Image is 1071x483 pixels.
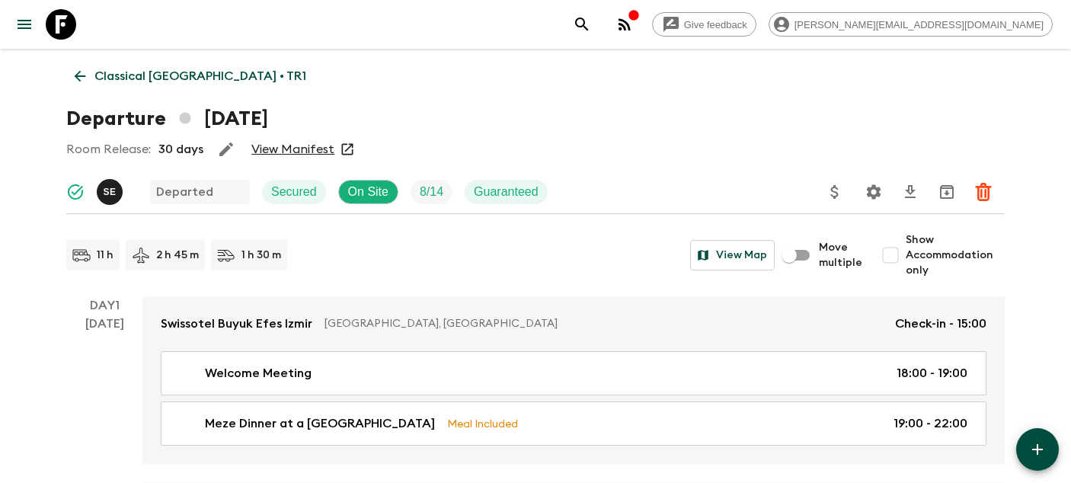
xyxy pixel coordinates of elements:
h1: Departure [DATE] [66,104,268,134]
p: 19:00 - 22:00 [894,414,967,433]
p: Secured [271,183,317,201]
p: [GEOGRAPHIC_DATA], [GEOGRAPHIC_DATA] [324,316,883,331]
a: Swissotel Buyuk Efes Izmir[GEOGRAPHIC_DATA], [GEOGRAPHIC_DATA]Check-in - 15:00 [142,296,1005,351]
button: Settings [858,177,889,207]
button: Download CSV [895,177,926,207]
p: Welcome Meeting [205,364,312,382]
a: Give feedback [652,12,756,37]
button: menu [9,9,40,40]
p: 18:00 - 19:00 [897,364,967,382]
button: search adventures [567,9,597,40]
div: [DATE] [85,315,124,464]
div: On Site [338,180,398,204]
span: [PERSON_NAME][EMAIL_ADDRESS][DOMAIN_NAME] [786,19,1052,30]
button: Delete [968,177,999,207]
span: Give feedback [676,19,756,30]
div: [PERSON_NAME][EMAIL_ADDRESS][DOMAIN_NAME] [769,12,1053,37]
button: Update Price, Early Bird Discount and Costs [820,177,850,207]
p: 30 days [158,140,203,158]
p: Swissotel Buyuk Efes Izmir [161,315,312,333]
a: View Manifest [251,142,334,157]
p: 11 h [97,248,113,263]
a: Meze Dinner at a [GEOGRAPHIC_DATA]Meal Included19:00 - 22:00 [161,401,986,446]
div: Trip Fill [411,180,452,204]
p: 1 h 30 m [241,248,281,263]
p: Meze Dinner at a [GEOGRAPHIC_DATA] [205,414,435,433]
p: Room Release: [66,140,151,158]
p: Departed [156,183,213,201]
p: Guaranteed [474,183,539,201]
a: Welcome Meeting18:00 - 19:00 [161,351,986,395]
p: Meal Included [447,415,518,432]
button: Archive (Completed, Cancelled or Unsynced Departures only) [932,177,962,207]
p: 8 / 14 [420,183,443,201]
p: Classical [GEOGRAPHIC_DATA] • TR1 [94,67,306,85]
div: Secured [262,180,326,204]
p: Check-in - 15:00 [895,315,986,333]
span: Show Accommodation only [906,232,1005,278]
p: 2 h 45 m [156,248,199,263]
button: View Map [690,240,775,270]
svg: Synced Successfully [66,183,85,201]
span: Move multiple [819,240,863,270]
span: Süleyman Erköse [97,184,126,196]
p: Day 1 [66,296,142,315]
a: Classical [GEOGRAPHIC_DATA] • TR1 [66,61,315,91]
p: On Site [348,183,388,201]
